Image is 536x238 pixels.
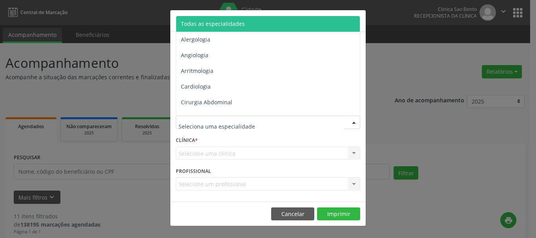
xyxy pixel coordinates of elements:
[317,207,360,221] button: Imprimir
[181,98,232,106] span: Cirurgia Abdominal
[181,83,211,90] span: Cardiologia
[176,16,266,26] h5: Relatório de agendamentos
[181,114,229,122] span: Cirurgia Bariatrica
[350,10,366,29] button: Close
[176,165,211,177] label: PROFISSIONAL
[176,134,198,147] label: CLÍNICA
[181,20,245,27] span: Todas as especialidades
[181,36,210,43] span: Alergologia
[181,67,213,74] span: Arritmologia
[271,207,314,221] button: Cancelar
[179,118,344,134] input: Seleciona uma especialidade
[181,51,208,59] span: Angiologia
